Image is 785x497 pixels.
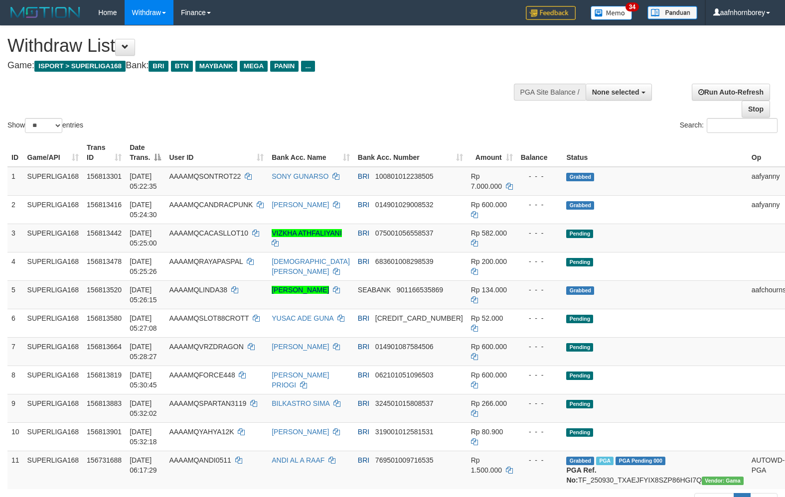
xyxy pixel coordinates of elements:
[471,314,503,322] span: Rp 52.000
[358,201,369,209] span: BRI
[126,138,165,167] th: Date Trans.: activate to sort column descending
[521,398,559,408] div: - - -
[7,366,23,394] td: 8
[358,257,369,265] span: BRI
[358,428,369,436] span: BRI
[375,201,434,209] span: Copy 014901029008532 to clipboard
[7,422,23,451] td: 10
[272,172,328,180] a: SONY GUNARSO
[83,138,126,167] th: Trans ID: activate to sort column ascending
[87,399,122,407] span: 156813883
[471,371,507,379] span: Rp 600.000
[566,201,594,210] span: Grabbed
[471,172,502,190] span: Rp 7.000.000
[358,229,369,237] span: BRI
[358,399,369,407] span: BRI
[130,314,157,332] span: [DATE] 05:27:08
[616,457,665,465] span: PGA Pending
[130,229,157,247] span: [DATE] 05:25:00
[521,455,559,465] div: - - -
[7,118,83,133] label: Show entries
[195,61,237,72] span: MAYBANK
[169,201,253,209] span: AAAAMQCANDRACPUNK
[130,257,157,275] span: [DATE] 05:25:26
[272,229,341,237] a: VIZKHA ATHFALIYANI
[467,138,517,167] th: Amount: activate to sort column ascending
[566,230,593,238] span: Pending
[87,314,122,322] span: 156813580
[7,61,513,71] h4: Game: Bank:
[23,366,83,394] td: SUPERLIGA168
[87,201,122,209] span: 156813416
[375,257,434,265] span: Copy 683601008298539 to clipboard
[149,61,168,72] span: BRI
[566,315,593,323] span: Pending
[25,118,62,133] select: Showentries
[358,286,391,294] span: SEABANK
[7,167,23,196] td: 1
[521,171,559,181] div: - - -
[23,167,83,196] td: SUPERLIGA168
[272,286,329,294] a: [PERSON_NAME]
[517,138,563,167] th: Balance
[268,138,354,167] th: Bank Acc. Name: activate to sort column ascending
[566,343,593,352] span: Pending
[566,173,594,181] span: Grabbed
[130,371,157,389] span: [DATE] 05:30:45
[375,456,434,464] span: Copy 769501009716535 to clipboard
[521,256,559,266] div: - - -
[272,371,329,389] a: [PERSON_NAME] PRIOGI
[130,201,157,219] span: [DATE] 05:24:30
[87,343,122,351] span: 156813664
[358,371,369,379] span: BRI
[692,84,770,101] a: Run Auto-Refresh
[23,337,83,366] td: SUPERLIGA168
[626,2,639,11] span: 34
[742,101,770,118] a: Stop
[169,343,243,351] span: AAAAMQVRZDRAGON
[562,451,747,489] td: TF_250930_TXAEJFYIX8SZP86HGI7Q
[596,457,614,465] span: Marked by aafromsomean
[87,371,122,379] span: 156813819
[7,337,23,366] td: 7
[7,224,23,252] td: 3
[272,314,333,322] a: YUSAC ADE GUNA
[566,457,594,465] span: Grabbed
[471,286,507,294] span: Rp 134.000
[375,314,463,322] span: Copy 342601023751532 to clipboard
[169,371,235,379] span: AAAAMQFORCE448
[169,399,246,407] span: AAAAMQSPARTAN3119
[165,138,268,167] th: User ID: activate to sort column ascending
[680,118,778,133] label: Search:
[87,456,122,464] span: 156731688
[707,118,778,133] input: Search:
[521,228,559,238] div: - - -
[240,61,268,72] span: MEGA
[272,201,329,209] a: [PERSON_NAME]
[87,257,122,265] span: 156813478
[375,428,434,436] span: Copy 319001012581531 to clipboard
[23,138,83,167] th: Game/API: activate to sort column ascending
[375,371,434,379] span: Copy 062101051096503 to clipboard
[23,309,83,337] td: SUPERLIGA168
[130,343,157,361] span: [DATE] 05:28:27
[130,428,157,446] span: [DATE] 05:32:18
[169,456,231,464] span: AAAAMQANDI0511
[7,5,83,20] img: MOTION_logo.png
[130,456,157,474] span: [DATE] 06:17:29
[171,61,193,72] span: BTN
[169,314,249,322] span: AAAAMQSLOT88CROTT
[562,138,747,167] th: Status
[521,427,559,437] div: - - -
[471,201,507,209] span: Rp 600.000
[521,342,559,352] div: - - -
[566,258,593,266] span: Pending
[375,229,434,237] span: Copy 075001056558537 to clipboard
[7,138,23,167] th: ID
[471,343,507,351] span: Rp 600.000
[7,252,23,280] td: 4
[87,172,122,180] span: 156813301
[169,286,227,294] span: AAAAMQLINDA38
[566,428,593,437] span: Pending
[397,286,443,294] span: Copy 901166535869 to clipboard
